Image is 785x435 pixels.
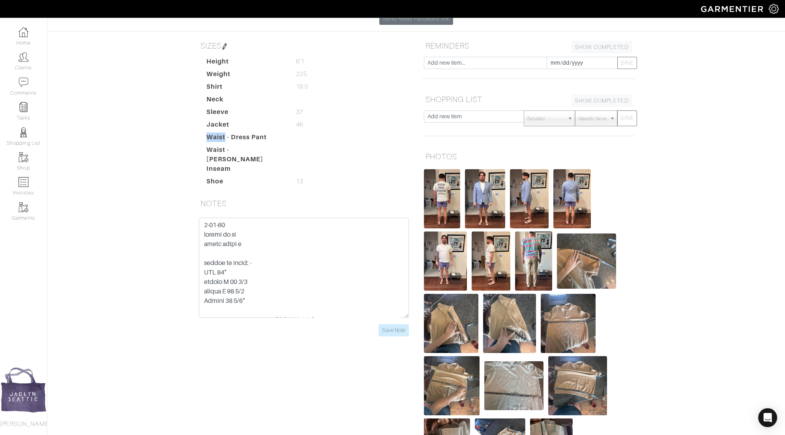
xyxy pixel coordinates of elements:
[19,127,28,137] img: stylists-icon-eb353228a002819b7ec25b43dbf5f0378dd9e0616d9560372ff212230b889e62.png
[19,202,28,212] img: garments-icon-b7da505a4dc4fd61783c78ac3ca0ef83fa9d6f193b1c9dc38574b1d14d53ca28.png
[296,107,303,117] span: 37
[221,43,228,50] img: pen-cf24a1663064a2ec1b9c1bd2387e9de7a2fa800b781884d57f21acf72779bad2.png
[19,77,28,87] img: comment-icon-a0a6a9ef722e966f86d9cbdc48e553b5cf19dbc54f86b18d962a5391bc8f6eb6.png
[553,169,591,228] img: KynXpaix96SgRX2RGdBupybW
[515,232,552,291] img: gZG2fSPakeBQVCMVTYThf7Tz
[422,38,635,54] h5: REMINDERS
[200,82,290,95] dt: Shirt
[378,324,409,336] input: Save Note
[200,177,290,189] dt: Shoe
[19,177,28,187] img: orders-icon-0abe47150d42831381b5fb84f609e132dff9fe21cb692f30cb5eec754e2cba89.png
[296,69,307,79] span: 225
[571,95,632,107] a: SHOW COMPLETED
[200,145,290,164] dt: Waist - [PERSON_NAME]
[424,294,478,353] img: i7oVn42zfQqKYSQiKKJNYeaE
[571,41,632,53] a: SHOW COMPLETED
[200,133,290,145] dt: Waist - Dress Pant
[199,218,409,318] textarea: 2-01-60 loremi do si ametc adipi e seddoe te incid: - UTL 84" etdolo M 00 3/3 aliqua E 98 5/2 Adm...
[424,110,525,123] input: Add new item
[769,4,779,14] img: gear-icon-white-bd11855cb880d31180b6d7d6211b90ccbf57a29d726f0c71d8c61bd08dd39cc2.png
[296,82,308,91] span: 18.5
[424,169,460,228] img: dpSYPpnaaMQiM4RpxcsqVpPm
[200,69,290,82] dt: Weight
[422,149,635,164] h5: PHOTOS
[19,27,28,37] img: dashboard-icon-dbcd8f5a0b271acd01030246c82b418ddd0df26cd7fceb0bd07c9910d44c42f6.png
[510,169,549,228] img: 4Bb1vkN8fWfidNwXu9Bd7sAt
[472,232,510,291] img: x6dvxb7eDctzC3Yh4ZanrGYB
[465,169,505,228] img: HjA7u63UU5KLSE7wtUzWDQHd
[617,110,637,126] button: SAVE
[424,356,480,415] img: AK42Ujtz1rGsr5aTK5xxfTKC
[422,91,635,107] h5: SHOPPING LIST
[484,361,543,410] img: zSE9c6VpqNAaGD8dCL5YzWnR
[379,13,453,25] a: Send Reset Password link
[19,52,28,62] img: clients-icon-6bae9207a08558b7cb47a8932f037763ab4055f8c8b6bfacd5dc20c3e0201464.png
[19,152,28,162] img: garments-icon-b7da505a4dc4fd61783c78ac3ca0ef83fa9d6f193b1c9dc38574b1d14d53ca28.png
[697,2,769,16] img: garmentier-logo-header-white-b43fb05a5012e4ada735d5af1a66efaba907eab6374d6393d1fbf88cb4ef424d.png
[424,232,467,291] img: rDi8aa3nkh68BfDf98JCWsXx
[758,408,777,427] div: Open Intercom Messenger
[200,107,290,120] dt: Sleeve
[296,177,303,186] span: 13
[200,164,290,177] dt: Inseam
[19,102,28,112] img: reminder-icon-8004d30b9f0a5d33ae49ab947aed9ed385cf756f9e5892f1edd6e32f2345188e.png
[296,120,303,129] span: 46
[541,294,596,353] img: 5s2MVS15mC3AXq51kEsPq1Qe
[200,95,290,107] dt: Neck
[197,38,410,54] h5: SIZES
[200,120,290,133] dt: Jacket
[579,111,606,127] span: Needs Now
[296,57,304,66] span: 6'1
[548,356,607,415] img: 44xWKS1M328Njp3CrUrVa8uP
[197,196,410,211] h5: NOTES
[200,57,290,69] dt: Height
[617,57,637,69] button: SAVE
[424,57,547,69] input: Add new item...
[527,111,564,127] span: Retailer
[557,233,616,289] img: oQExHYgybqaNzYdQUsJF4nrU
[483,294,536,353] img: pG8FCWGqAepapnSanSYdSHD5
